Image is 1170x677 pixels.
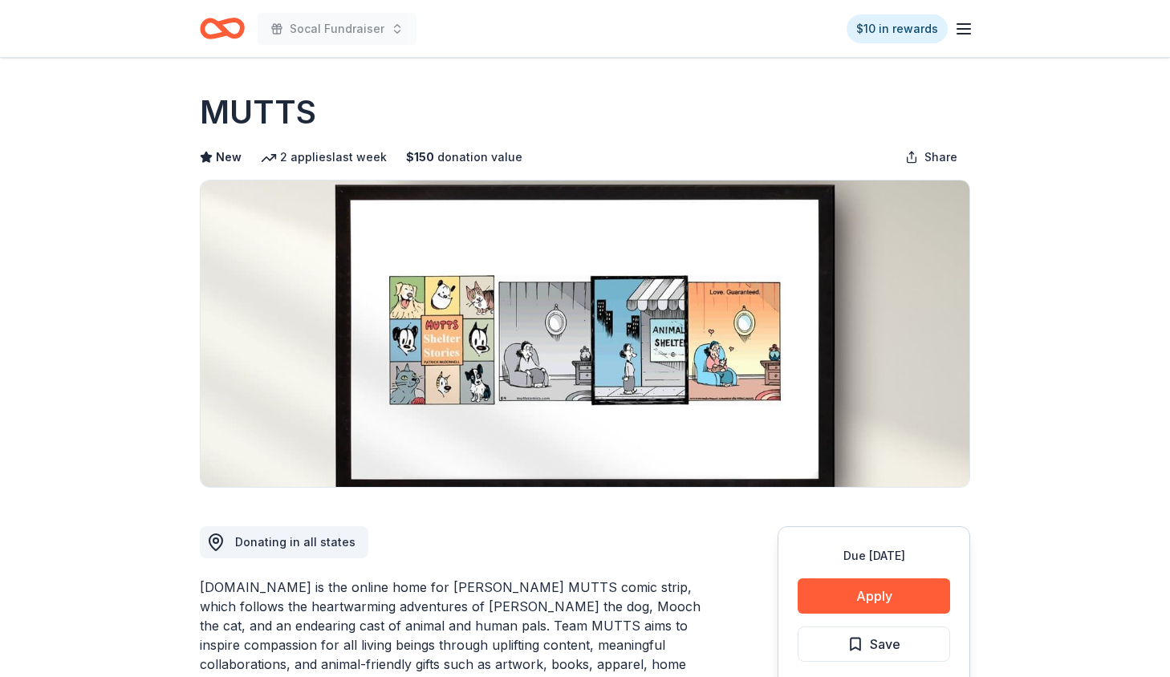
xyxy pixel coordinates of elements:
[892,141,970,173] button: Share
[201,180,969,487] img: Image for MUTTS
[847,14,948,43] a: $10 in rewards
[258,13,416,45] button: Socal Fundraiser
[235,535,355,549] span: Donating in all states
[216,148,242,167] span: New
[924,148,957,167] span: Share
[200,10,245,47] a: Home
[798,546,950,566] div: Due [DATE]
[200,90,316,135] h1: MUTTS
[798,626,950,662] button: Save
[406,148,434,167] span: $ 150
[261,148,387,167] div: 2 applies last week
[870,634,900,655] span: Save
[290,19,384,39] span: Socal Fundraiser
[798,578,950,614] button: Apply
[437,148,522,167] span: donation value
